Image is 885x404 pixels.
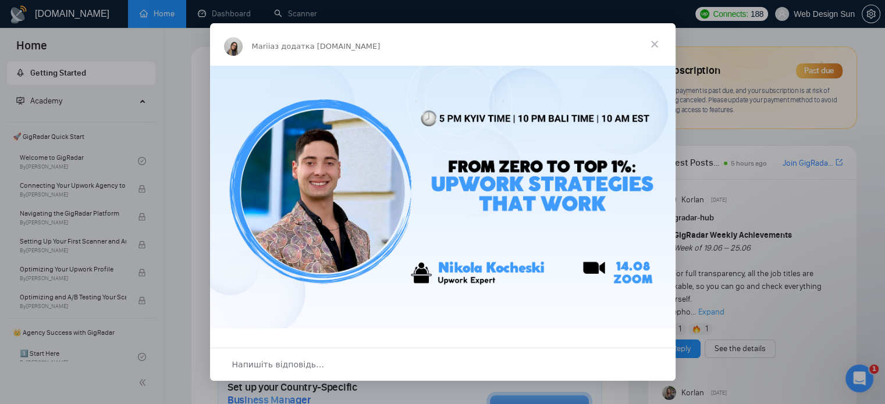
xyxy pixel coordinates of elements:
[232,357,325,372] span: Напишіть відповідь…
[634,23,676,65] span: Закрити
[210,348,676,381] div: Відкрити бесіду й відповісти
[252,42,275,51] span: Mariia
[224,37,243,56] img: Profile image for Mariia
[275,42,380,51] span: з додатка [DOMAIN_NAME]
